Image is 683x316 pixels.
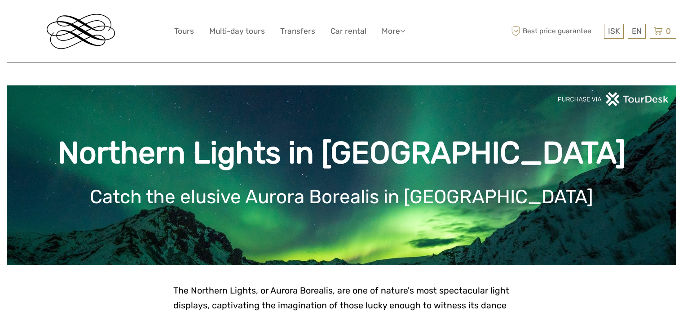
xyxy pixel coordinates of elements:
[209,25,265,38] a: Multi-day tours
[665,27,672,36] span: 0
[608,27,620,36] span: ISK
[20,186,663,208] h1: Catch the elusive Aurora Borealis in [GEOGRAPHIC_DATA]
[280,25,315,38] a: Transfers
[47,14,115,49] img: Reykjavik Residence
[509,24,602,39] span: Best price guarantee
[557,92,670,106] img: PurchaseViaTourDeskwhite.png
[330,25,366,38] a: Car rental
[382,25,405,38] a: More
[20,135,663,171] h1: Northern Lights in [GEOGRAPHIC_DATA]
[628,24,646,39] div: EN
[174,25,194,38] a: Tours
